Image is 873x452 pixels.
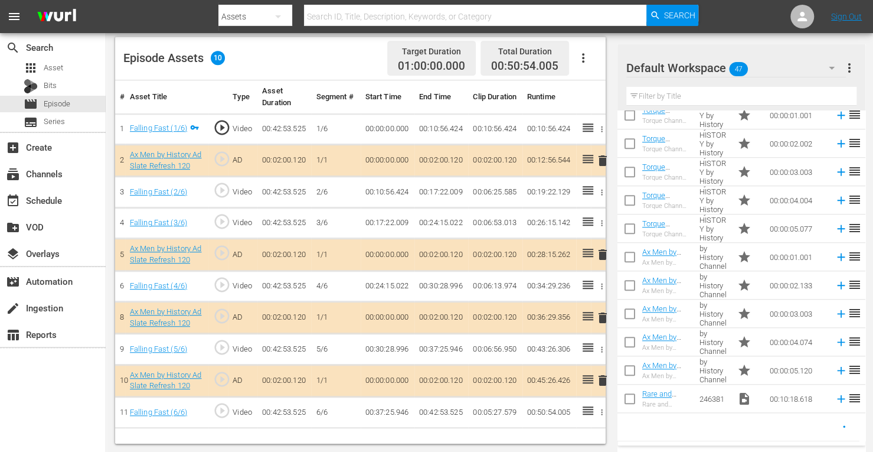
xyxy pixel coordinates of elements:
div: Total Duration [491,43,558,60]
div: Torque Channel ID Refresh 4 [642,202,690,210]
td: 00:02:00.120 [414,302,468,334]
td: Ax Men by History Channel ID 1 [695,243,733,271]
div: Default Workspace [626,51,846,84]
span: play_circle_outline [213,119,231,136]
span: Series [44,116,65,128]
div: Torque Channel ID Refresh 3 [642,174,690,181]
td: 00:42:53.525 [257,397,311,428]
td: 00:43:26.306 [522,334,576,365]
div: Target Duration [398,43,465,60]
td: 00:42:53.525 [257,207,311,239]
td: 9 [115,334,125,365]
a: Ax Men by History Channel ID Refresh 5 [642,361,681,396]
div: Torque Channel ID Refresh 5 [642,230,690,238]
td: 00:02:00.120 [257,365,311,396]
a: Ax Men by History Ad Slate Refresh 120 [130,370,202,391]
span: Bits [44,80,57,92]
span: Asset [24,61,38,75]
td: 00:45:26.426 [522,365,576,396]
td: 00:02:00.120 [414,239,468,271]
span: delete [596,248,610,262]
div: Ax Men by History Channel ID Refresh 3 [642,316,690,323]
td: 1/6 [311,113,360,145]
span: Episode [24,97,38,111]
td: 00:24:15.022 [361,271,414,302]
span: play_circle_outline [213,402,231,420]
td: 00:00:00.000 [361,365,414,396]
th: End Time [414,80,468,114]
span: reorder [848,108,862,122]
td: Ax Men by History Channel ID 3 [695,300,733,328]
span: reorder [848,363,862,377]
span: Create [6,141,20,155]
td: Video [228,207,257,239]
a: Ax Men by History Channel ID Refresh 2 [642,276,681,311]
td: 00:06:13.974 [468,271,522,302]
span: 10 [211,51,225,65]
div: Ax Men by History Channel ID Refresh 1 [642,259,690,266]
td: 00:10:56.424 [522,113,576,145]
span: Channels [6,167,20,181]
span: delete [596,373,610,388]
td: 00:06:56.950 [468,334,522,365]
span: Promo [737,193,751,207]
td: 00:30:28.996 [361,334,414,365]
th: Runtime [522,80,576,114]
span: Promo [737,250,751,264]
td: Video [228,334,257,365]
th: Asset Duration [257,80,311,114]
td: 00:02:00.120 [257,302,311,334]
td: 00:42:53.525 [257,113,311,145]
td: AD [228,145,257,177]
td: Ax Men by History Channel ID 5 [695,356,733,385]
span: Search [6,41,20,55]
td: 8 [115,302,125,334]
span: VOD [6,220,20,235]
td: 00:00:05.120 [765,356,830,385]
span: Promo [737,165,751,179]
td: 00:02:00.120 [468,239,522,271]
td: 1/1 [311,239,360,271]
td: Torque by HISTORY by History Channel ID 4 [695,186,733,214]
td: 00:05:27.579 [468,397,522,428]
div: Torque Channel ID Refresh 2 [642,145,690,153]
td: 00:00:00.000 [361,145,414,177]
a: Ax Men by History Ad Slate Refresh 120 [130,307,202,327]
td: 00:34:29.236 [522,271,576,302]
a: Ax Men by History Ad Slate Refresh 120 [130,150,202,170]
td: 246381 [695,385,733,413]
a: Ax Men by History Ad Slate Refresh 120 [130,244,202,264]
th: Type [228,80,257,114]
span: Promo [737,222,751,236]
span: reorder [848,278,862,292]
a: Torque Channel ID Refresh 4 [642,191,678,217]
td: 00:00:00.000 [361,113,414,145]
td: 00:00:02.133 [765,271,830,300]
button: Search [646,5,698,26]
a: Falling Fast (6/6) [130,408,188,417]
td: 6/6 [311,397,360,428]
td: 00:42:53.525 [257,334,311,365]
a: Falling Fast (3/6) [130,218,188,227]
td: Torque by HISTORY by History Channel ID 3 [695,158,733,186]
span: Series [24,115,38,129]
span: reorder [848,221,862,235]
img: ans4CAIJ8jUAAAAAAAAAAAAAAAAAAAAAAAAgQb4GAAAAAAAAAAAAAAAAAAAAAAAAJMjXAAAAAAAAAAAAAAAAAAAAAAAAgAT5G... [28,3,85,31]
td: 00:06:25.585 [468,177,522,208]
td: 11 [115,397,125,428]
td: 5 [115,239,125,271]
svg: Add to Episode [835,392,848,405]
span: Schedule [6,194,20,208]
td: 1 [115,113,125,145]
td: 00:10:56.424 [361,177,414,208]
td: 10 [115,365,125,396]
div: Ax Men by History Channel ID Refresh 2 [642,287,690,295]
a: Torque Channel ID Refresh 5 [642,219,678,246]
td: 2 [115,145,125,177]
td: 00:00:01.001 [765,243,830,271]
span: reorder [848,391,862,405]
td: 00:00:03.003 [765,300,830,328]
svg: Add to Episode [835,165,848,178]
button: delete [596,309,610,326]
td: Video [228,113,257,145]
